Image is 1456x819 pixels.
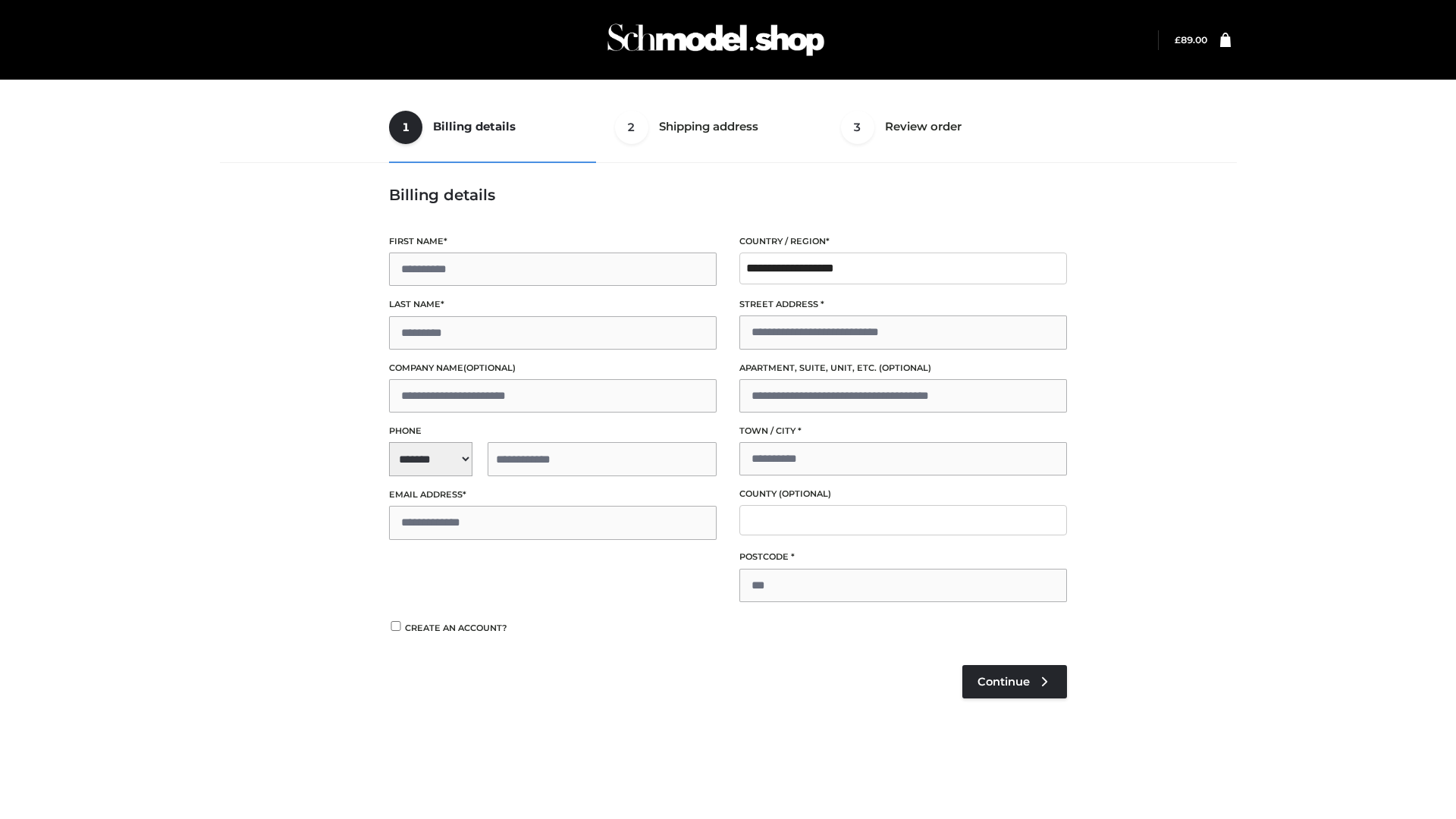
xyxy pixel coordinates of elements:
[879,362,931,373] span: (optional)
[1175,34,1207,45] a: £89.00
[1175,34,1181,45] span: £
[405,623,507,633] span: Create an account?
[389,234,717,249] label: First name
[977,675,1030,689] span: Continue
[602,10,830,70] img: Schmodel Admin 964
[739,550,1067,564] label: Postcode
[739,424,1067,438] label: Town / City
[962,665,1067,698] a: Continue
[1175,34,1207,45] bdi: 89.00
[389,297,717,312] label: Last name
[739,234,1067,249] label: Country / Region
[739,297,1067,312] label: Street address
[463,362,516,373] span: (optional)
[389,186,1067,204] h3: Billing details
[739,361,1067,375] label: Apartment, suite, unit, etc.
[389,488,717,502] label: Email address
[779,488,831,499] span: (optional)
[739,487,1067,501] label: County
[389,424,717,438] label: Phone
[389,361,717,375] label: Company name
[389,621,403,631] input: Create an account?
